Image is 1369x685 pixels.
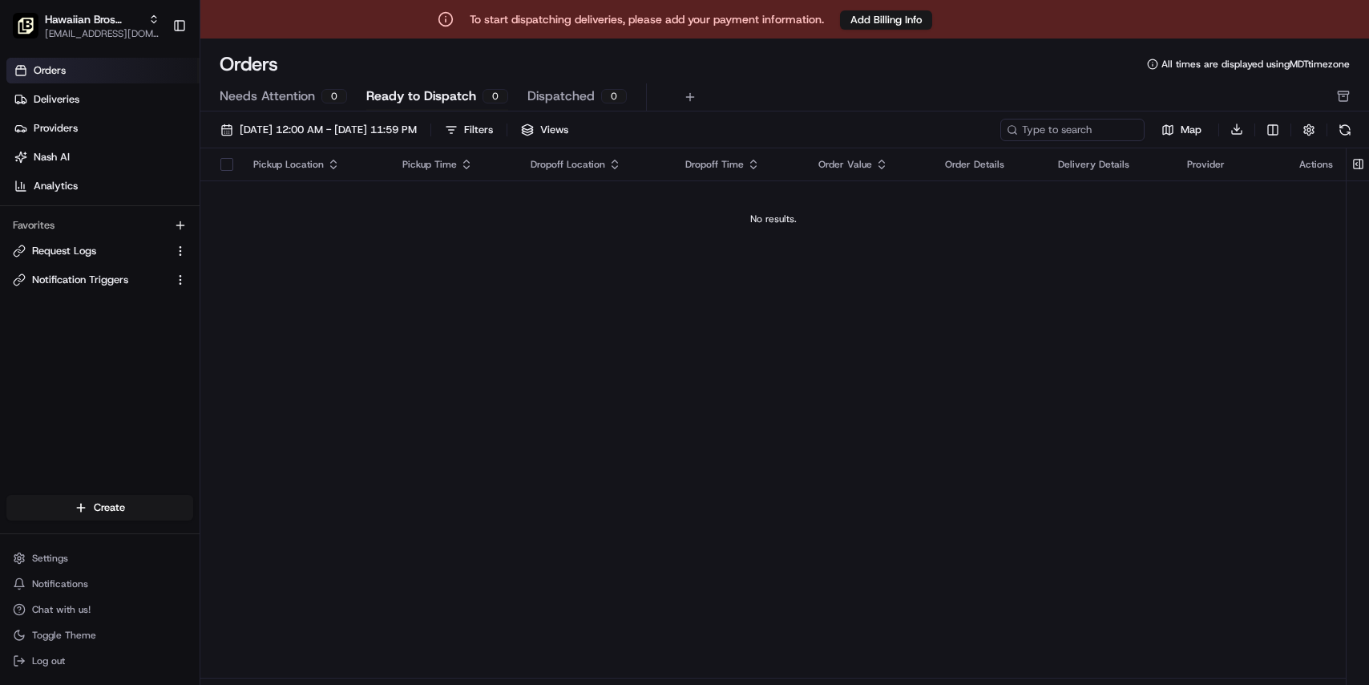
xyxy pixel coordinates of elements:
span: Deliveries [34,92,79,107]
span: Nash AI [34,150,70,164]
span: Map [1181,123,1201,137]
span: Providers [34,121,78,136]
div: 📗 [16,360,29,373]
span: Chat with us! [32,603,91,616]
img: 1736555255976-a54dd68f-1ca7-489b-9aae-adbdc363a1c4 [32,249,45,262]
img: 4920774857489_3d7f54699973ba98c624_72.jpg [34,153,63,182]
span: • [133,292,139,305]
div: Dropoff Location [531,158,660,171]
div: Past conversations [16,209,103,221]
span: Dispatched [527,87,595,106]
img: 1736555255976-a54dd68f-1ca7-489b-9aae-adbdc363a1c4 [32,293,45,306]
div: Dropoff Time [685,158,793,171]
span: [PERSON_NAME] [50,249,130,261]
span: • [133,249,139,261]
a: Nash AI [6,144,200,170]
span: Pylon [160,398,194,410]
p: To start dispatching deliveries, please add your payment information. [470,11,824,27]
a: Request Logs [13,244,168,258]
button: Hawaiian Bros (Hixson_TN)Hawaiian Bros (Hixson_TN)[EMAIL_ADDRESS][DOMAIN_NAME] [6,6,166,45]
span: Views [540,123,568,137]
button: Hawaiian Bros (Hixson_TN) [45,11,142,27]
div: Favorites [6,213,193,238]
span: Orders [34,63,66,78]
div: Actions [1299,158,1333,171]
span: [DATE] [142,292,175,305]
span: Knowledge Base [32,359,123,375]
span: [DATE] [142,249,175,261]
div: Start new chat [72,153,263,169]
button: Chat with us! [6,598,193,621]
div: Pickup Time [402,158,505,171]
div: 0 [321,89,347,103]
span: Log out [32,655,65,667]
span: Settings [32,552,68,565]
button: Notification Triggers [6,267,193,293]
p: Welcome 👋 [16,64,292,90]
div: Pickup Location [253,158,377,171]
button: Request Logs [6,238,193,264]
button: [EMAIL_ADDRESS][DOMAIN_NAME] [45,27,160,40]
button: Log out [6,650,193,672]
img: Hawaiian Bros (Hixson_TN) [13,13,38,39]
span: API Documentation [151,359,257,375]
img: Masood Aslam [16,277,42,302]
a: Analytics [6,173,200,199]
button: Notifications [6,573,193,595]
div: Delivery Details [1058,158,1161,171]
div: 0 [601,89,627,103]
button: Views [514,119,575,141]
h1: Orders [220,51,278,77]
div: Provider [1187,158,1274,171]
span: Toggle Theme [32,629,96,642]
a: Orders [6,58,200,83]
a: 📗Knowledge Base [10,352,129,381]
div: Order Value [818,158,919,171]
div: No results. [207,213,1339,225]
span: [PERSON_NAME] [50,292,130,305]
button: Toggle Theme [6,624,193,646]
img: Brittany Newman [16,233,42,259]
a: Deliveries [6,87,200,112]
span: Notification Triggers [32,273,128,287]
div: Filters [464,123,493,137]
a: 💻API Documentation [129,352,264,381]
span: Needs Attention [220,87,315,106]
button: Start new chat [273,158,292,177]
div: We're available if you need us! [72,169,220,182]
a: Notification Triggers [13,273,168,287]
button: Filters [438,119,500,141]
input: Type to search [1000,119,1145,141]
button: Create [6,495,193,521]
a: Providers [6,116,200,141]
div: Order Details [945,158,1032,171]
button: See all [248,205,292,225]
div: 💻 [135,360,148,373]
span: [DATE] 12:00 AM - [DATE] 11:59 PM [240,123,417,137]
span: Request Logs [32,244,96,258]
input: Clear [42,103,265,120]
button: Add Billing Info [840,10,932,30]
span: Ready to Dispatch [366,87,476,106]
img: Nash [16,16,48,48]
button: Refresh [1334,119,1356,141]
img: 1736555255976-a54dd68f-1ca7-489b-9aae-adbdc363a1c4 [16,153,45,182]
span: Analytics [34,179,78,193]
span: All times are displayed using MDT timezone [1161,58,1350,71]
span: Create [94,501,125,515]
button: Map [1151,120,1212,140]
a: Powered byPylon [113,397,194,410]
span: Notifications [32,578,88,590]
div: 0 [483,89,508,103]
button: Settings [6,547,193,569]
button: [DATE] 12:00 AM - [DATE] 11:59 PM [213,119,424,141]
